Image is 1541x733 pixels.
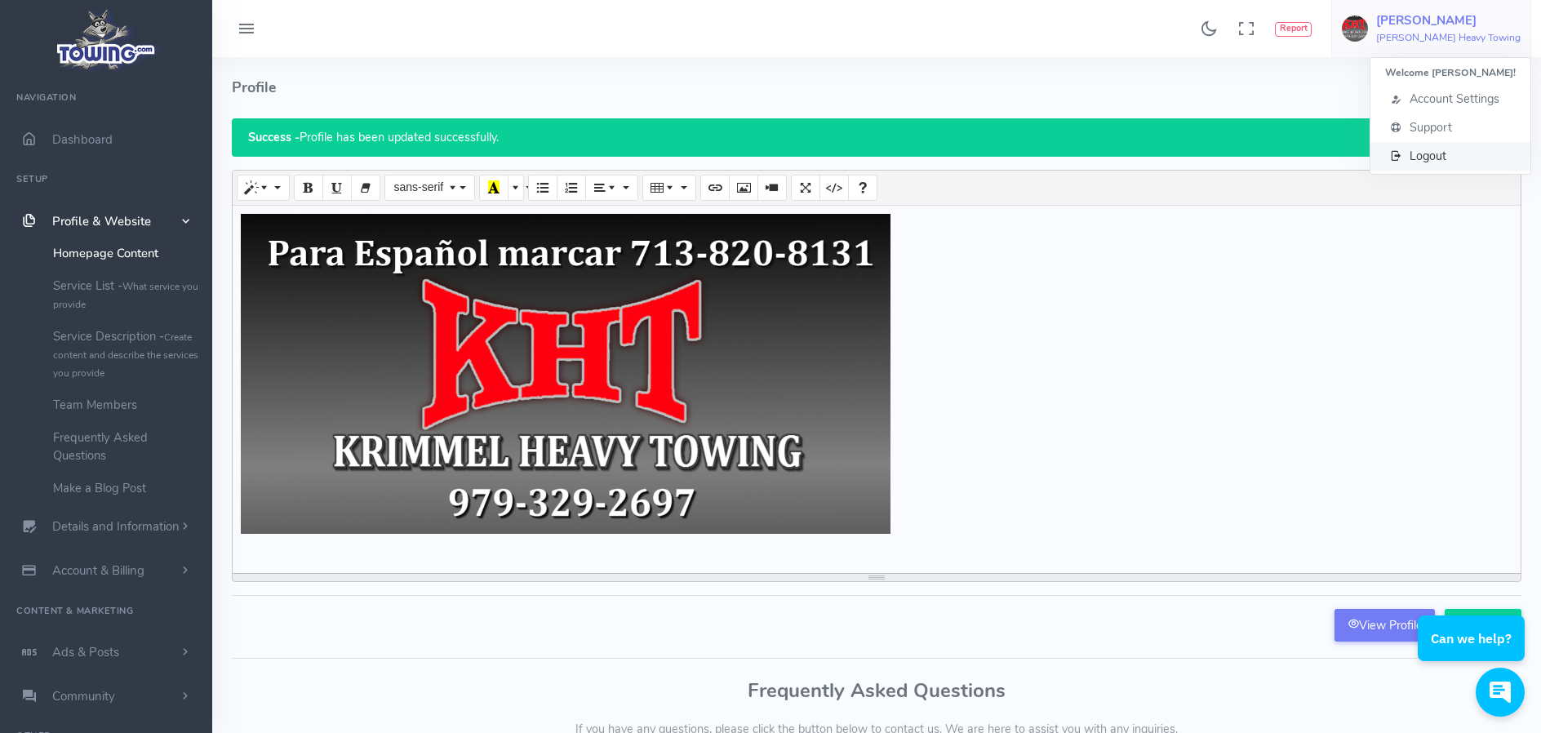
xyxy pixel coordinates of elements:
span: Support [1410,119,1452,135]
span: Details and Information [52,519,180,535]
span: Profile & Website [52,213,151,229]
button: Full Screen [791,175,820,201]
button: More Color [508,175,524,201]
button: Video [757,175,787,201]
button: Picture [729,175,758,201]
a: View Profile [1334,609,1435,642]
iframe: Conversations [1406,571,1541,733]
button: Style [237,175,290,201]
a: Logout [1370,142,1530,171]
a: Account Settings [1370,85,1530,113]
a: Service List -What service you provide [41,269,212,320]
button: Link (CTRL+K) [700,175,730,201]
span: Account Settings [1410,91,1499,107]
span: Ads & Posts [52,644,119,660]
span: sans-serif [393,180,443,193]
h5: [PERSON_NAME] [1376,14,1521,27]
button: Underline (CTRL+U) [322,175,352,201]
a: Support [1370,113,1530,142]
a: Team Members [41,389,212,421]
button: Table [642,175,695,201]
img: logo [51,5,162,74]
button: Recent Color [479,175,508,201]
a: Frequently Asked Questions [41,421,212,472]
button: Code View [819,175,849,201]
h4: Profile [232,57,1404,118]
a: Service Description -Create content and describe the services you provide [41,320,212,389]
div: resize [233,574,1521,581]
button: Remove Font Style (CTRL+\) [351,175,380,201]
span: Community [52,688,115,704]
button: Unordered list (CTRL+SHIFT+NUM7) [528,175,557,201]
button: Bold (CTRL+B) [294,175,323,201]
button: Report [1275,22,1312,37]
img: user-image [1342,16,1368,42]
strong: Success - [248,129,300,145]
div: Profile has been updated successfully. [232,118,1521,157]
small: Create content and describe the services you provide [53,331,198,380]
img: Profile_FQV78Z5I5E_23290 [241,214,890,534]
button: Ordered list (CTRL+SHIFT+NUM8) [557,175,586,201]
h6: Welcome [PERSON_NAME]! [1385,68,1516,78]
small: What service you provide [53,280,198,311]
button: Paragraph [585,175,638,201]
button: Help [848,175,877,201]
button: Font Family [384,175,474,201]
span: Account & Billing [52,562,144,579]
a: Make a Blog Post [41,472,212,504]
a: Homepage Content [41,237,212,269]
span: Dashboard [52,131,113,148]
span: Logout [1410,148,1446,164]
h6: [PERSON_NAME] Heavy Towing [1376,33,1521,43]
h3: Frequently Asked Questions [232,680,1521,701]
